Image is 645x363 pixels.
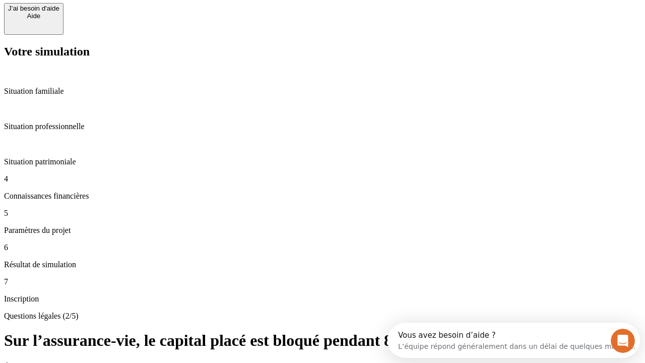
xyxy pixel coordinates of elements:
p: 6 [4,243,641,252]
h2: Votre simulation [4,45,641,58]
div: Ouvrir le Messenger Intercom [4,4,278,32]
p: Situation professionnelle [4,122,641,131]
iframe: Intercom live chat discovery launcher [388,323,640,358]
div: Aide [8,12,59,20]
div: J’ai besoin d'aide [8,5,59,12]
p: Situation familiale [4,87,641,96]
p: Inscription [4,294,641,304]
iframe: Intercom live chat [611,329,635,353]
p: Connaissances financières [4,192,641,201]
p: 5 [4,209,641,218]
button: J’ai besoin d'aideAide [4,3,63,35]
p: Résultat de simulation [4,260,641,269]
div: Vous avez besoin d’aide ? [11,9,248,17]
p: Paramètres du projet [4,226,641,235]
p: 4 [4,174,641,184]
p: Situation patrimoniale [4,157,641,166]
p: Questions légales (2/5) [4,312,641,321]
div: L’équipe répond généralement dans un délai de quelques minutes. [11,17,248,27]
p: 7 [4,277,641,286]
h1: Sur l’assurance-vie, le capital placé est bloqué pendant 8 ans ? [4,331,641,350]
